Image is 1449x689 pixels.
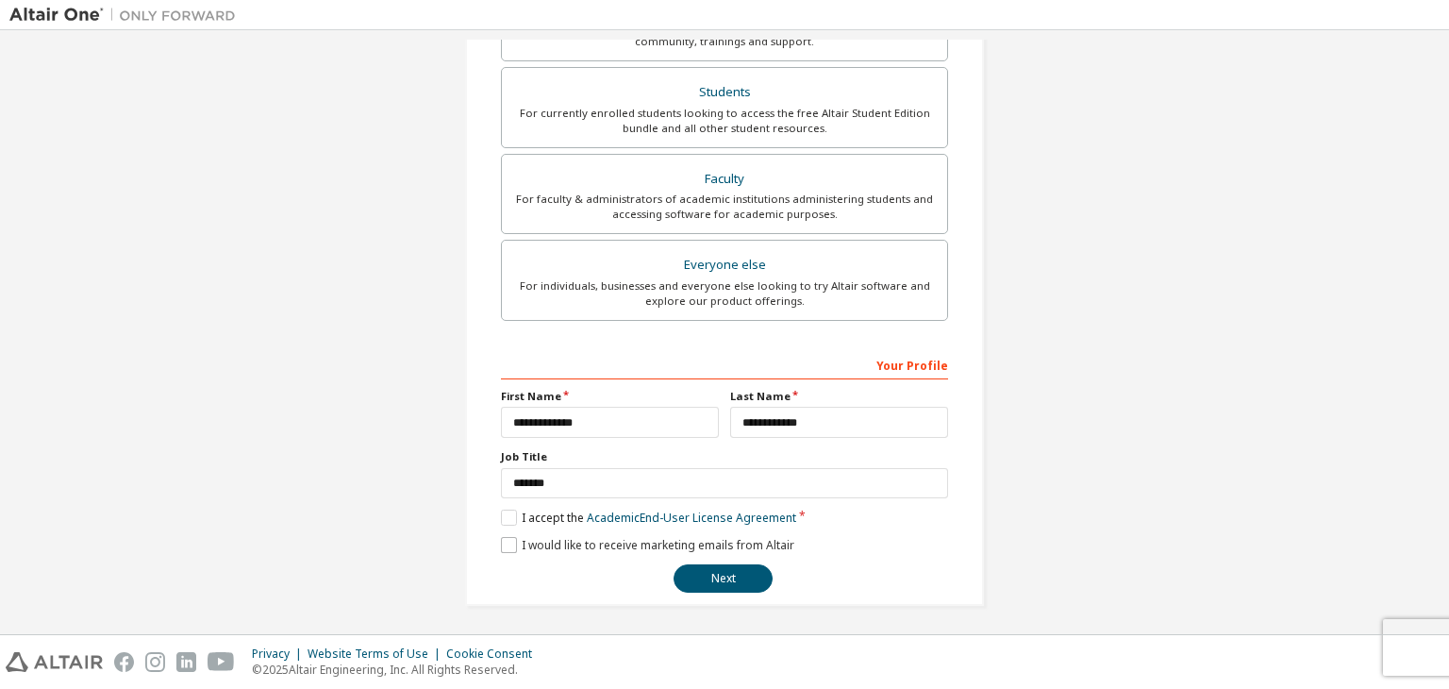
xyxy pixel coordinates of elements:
div: Faculty [513,166,936,193]
label: Last Name [730,389,948,404]
img: altair_logo.svg [6,652,103,672]
div: Students [513,79,936,106]
img: youtube.svg [208,652,235,672]
label: I accept the [501,510,796,526]
div: Privacy [252,647,308,662]
div: For individuals, businesses and everyone else looking to try Altair software and explore our prod... [513,278,936,309]
img: linkedin.svg [176,652,196,672]
label: I would like to receive marketing emails from Altair [501,537,794,553]
div: Your Profile [501,349,948,379]
label: First Name [501,389,719,404]
div: Cookie Consent [446,647,543,662]
label: Job Title [501,449,948,464]
div: For faculty & administrators of academic institutions administering students and accessing softwa... [513,192,936,222]
a: Academic End-User License Agreement [587,510,796,526]
button: Next [674,564,773,593]
div: Everyone else [513,252,936,278]
p: © 2025 Altair Engineering, Inc. All Rights Reserved. [252,662,543,678]
img: Altair One [9,6,245,25]
div: Website Terms of Use [308,647,446,662]
div: For currently enrolled students looking to access the free Altair Student Edition bundle and all ... [513,106,936,136]
img: instagram.svg [145,652,165,672]
img: facebook.svg [114,652,134,672]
